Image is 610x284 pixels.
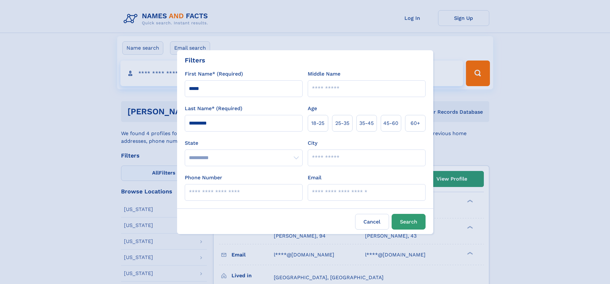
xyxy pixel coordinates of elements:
[308,139,317,147] label: City
[359,119,374,127] span: 35‑45
[311,119,324,127] span: 18‑25
[308,70,340,78] label: Middle Name
[383,119,398,127] span: 45‑60
[185,70,243,78] label: First Name* (Required)
[185,105,242,112] label: Last Name* (Required)
[308,174,321,182] label: Email
[185,139,303,147] label: State
[185,55,205,65] div: Filters
[185,174,222,182] label: Phone Number
[355,214,389,230] label: Cancel
[411,119,420,127] span: 60+
[392,214,426,230] button: Search
[335,119,349,127] span: 25‑35
[308,105,317,112] label: Age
